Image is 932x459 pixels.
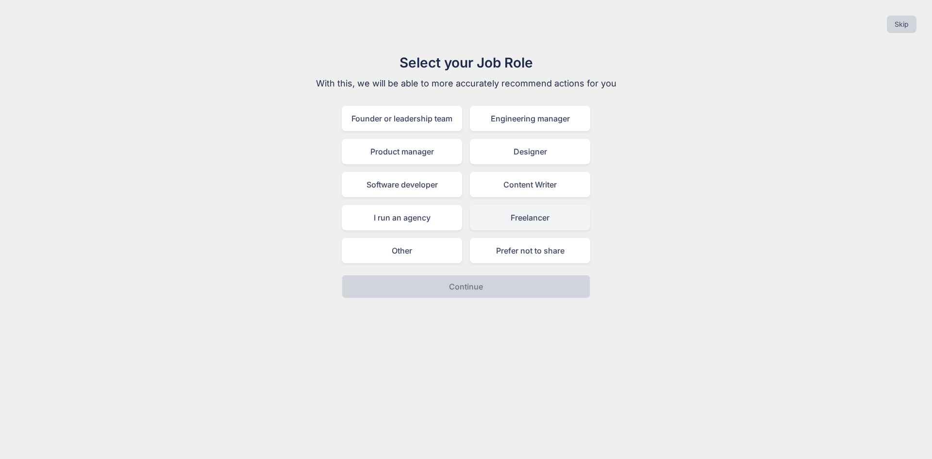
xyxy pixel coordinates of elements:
div: Content Writer [470,172,590,197]
div: Freelancer [470,205,590,230]
button: Skip [887,16,916,33]
div: Prefer not to share [470,238,590,263]
button: Continue [342,275,590,298]
div: Engineering manager [470,106,590,131]
div: Product manager [342,139,462,164]
div: Founder or leadership team [342,106,462,131]
p: With this, we will be able to more accurately recommend actions for you [303,77,629,90]
p: Continue [449,281,483,292]
div: Software developer [342,172,462,197]
h1: Select your Job Role [303,52,629,73]
div: Other [342,238,462,263]
div: I run an agency [342,205,462,230]
div: Designer [470,139,590,164]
